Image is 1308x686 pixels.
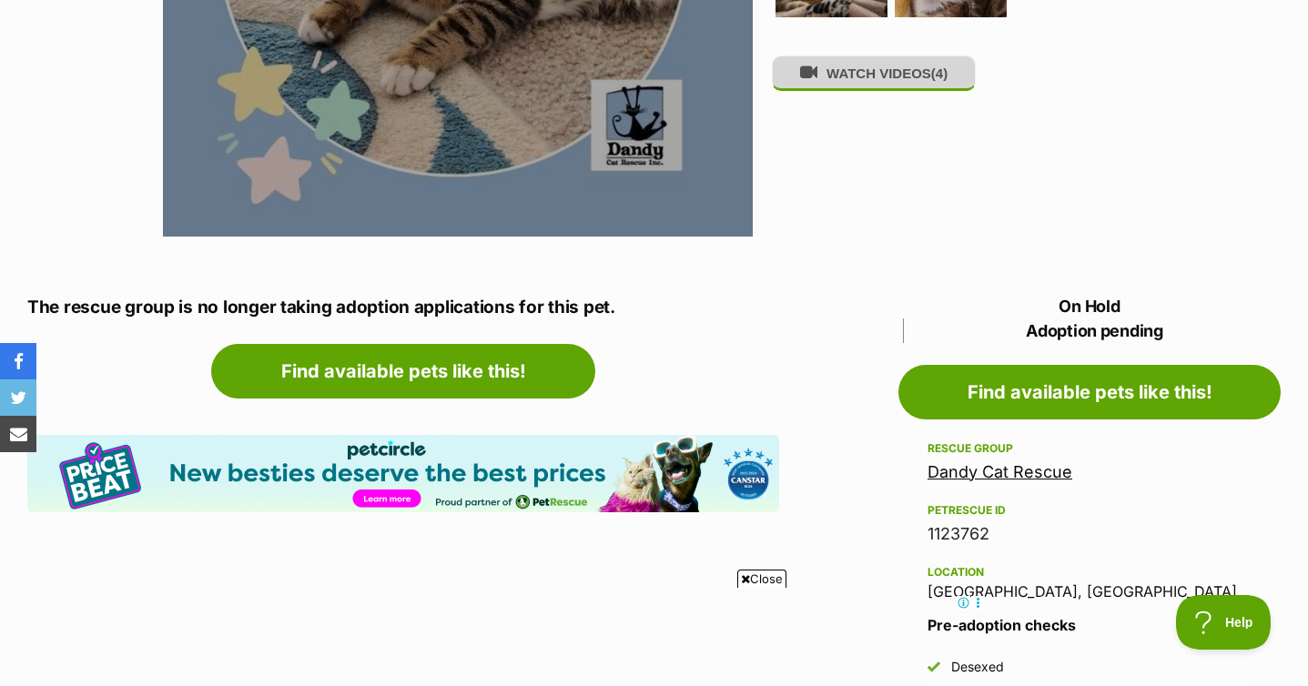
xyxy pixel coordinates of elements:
h3: Pre-adoption checks [928,614,1252,636]
div: [GEOGRAPHIC_DATA], [GEOGRAPHIC_DATA] [928,561,1252,600]
iframe: Help Scout Beacon - Open [1176,595,1272,650]
a: Find available pets like this! [211,344,595,398]
span: Adoption pending [903,318,1281,343]
a: Dandy Cat Rescue [928,462,1072,481]
span: (4) [931,66,948,81]
div: Rescue group [928,441,1252,456]
iframe: Advertisement [323,595,986,677]
div: PetRescue ID [928,503,1252,518]
div: Location [928,565,1252,580]
img: Pet Circle promo banner [27,435,779,512]
a: Find available pets like this! [898,365,1281,419]
p: The rescue group is no longer taking adoption applications for this pet. [27,295,779,321]
div: 1123762 [928,521,1252,547]
p: On Hold [898,294,1281,343]
button: WATCH VIDEOS(4) [772,55,976,91]
span: Close [737,570,786,588]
